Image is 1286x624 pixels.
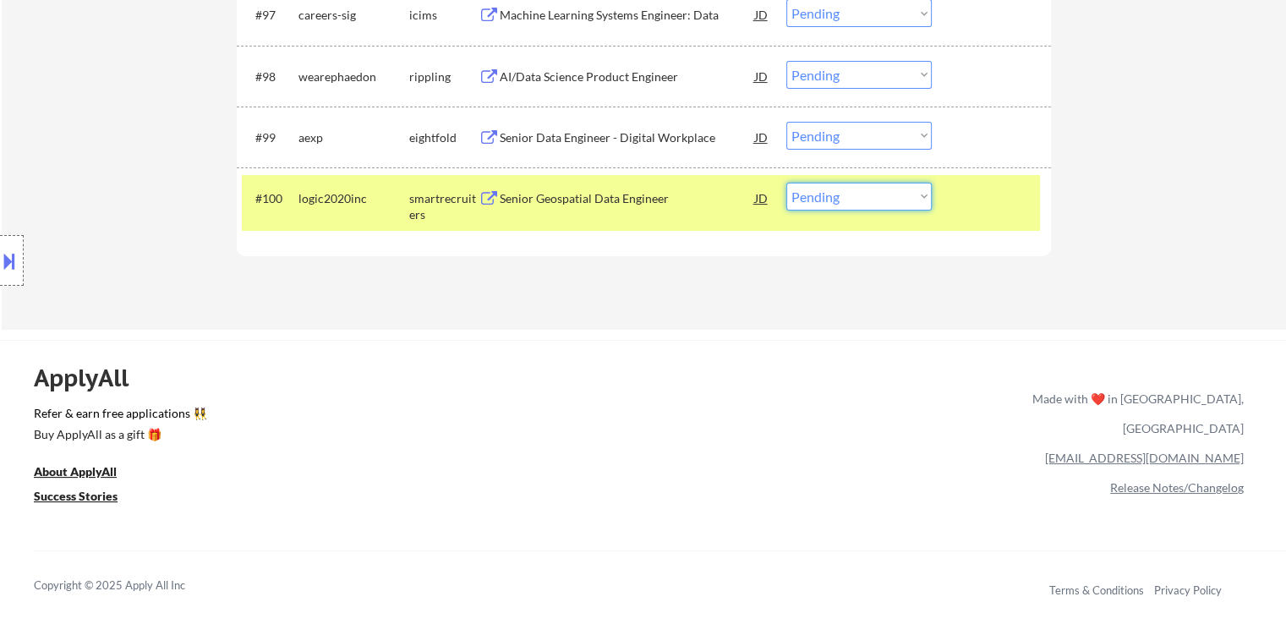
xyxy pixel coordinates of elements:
div: eightfold [409,129,479,146]
u: About ApplyAll [34,464,117,479]
div: JD [753,183,770,213]
div: Senior Data Engineer - Digital Workplace [500,129,755,146]
div: rippling [409,68,479,85]
div: Buy ApplyAll as a gift 🎁 [34,429,203,441]
a: Refer & earn free applications 👯‍♀️ [34,408,679,425]
a: [EMAIL_ADDRESS][DOMAIN_NAME] [1045,451,1244,465]
div: smartrecruiters [409,190,479,223]
u: Success Stories [34,489,118,503]
div: Machine Learning Systems Engineer: Data [500,7,755,24]
div: Copyright © 2025 Apply All Inc [34,577,228,594]
div: #98 [255,68,285,85]
div: aexp [298,129,409,146]
a: Terms & Conditions [1049,583,1144,597]
div: Made with ❤️ in [GEOGRAPHIC_DATA], [GEOGRAPHIC_DATA] [1026,384,1244,443]
div: icims [409,7,479,24]
div: JD [753,122,770,152]
a: Release Notes/Changelog [1110,480,1244,495]
div: careers-sig [298,7,409,24]
a: About ApplyAll [34,463,140,484]
a: Buy ApplyAll as a gift 🎁 [34,425,203,446]
div: AI/Data Science Product Engineer [500,68,755,85]
a: Success Stories [34,487,140,508]
div: logic2020inc [298,190,409,207]
div: Senior Geospatial Data Engineer [500,190,755,207]
a: Privacy Policy [1154,583,1222,597]
div: JD [753,61,770,91]
div: wearephaedon [298,68,409,85]
div: #97 [255,7,285,24]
